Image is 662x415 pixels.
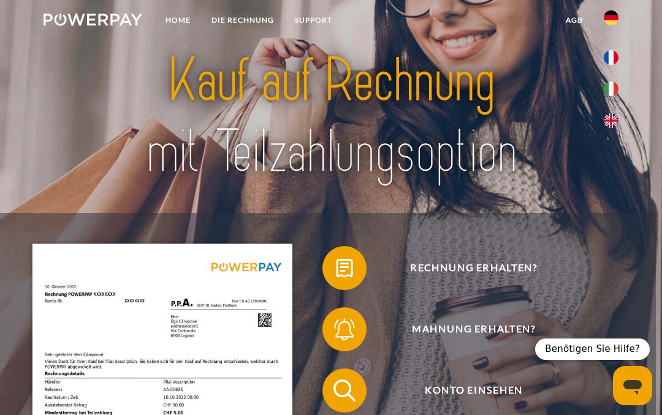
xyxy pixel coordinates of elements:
a: Rechnung erhalten? [306,244,625,293]
a: agb [555,9,593,31]
iframe: Schaltfläche zum Öffnen des Messaging-Fensters; Konversation läuft [613,366,652,405]
img: title-powerpay_de.svg [102,42,561,191]
span: Mahnung erhalten? [339,307,609,351]
a: Home [155,9,201,31]
span: Konto einsehen [339,368,609,413]
a: SUPPORT [284,9,343,31]
a: DIE RECHNUNG [201,9,284,31]
a: Mahnung erhalten? [306,305,625,354]
img: qb_search.svg [331,376,359,404]
img: qb_bill.svg [331,254,359,282]
div: Benötigen Sie Hilfe? [535,338,650,360]
button: Mahnung erhalten? [322,307,609,351]
img: de [604,10,618,25]
button: Konto einsehen [322,368,609,413]
a: Konto einsehen [306,366,625,415]
img: en [604,113,618,128]
button: Rechnung erhalten? [322,246,609,290]
img: fr [604,50,618,65]
img: logo-powerpay-white.svg [44,13,142,26]
span: Rechnung erhalten? [339,246,609,290]
img: it [604,81,618,96]
img: qb_bell.svg [331,315,359,343]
